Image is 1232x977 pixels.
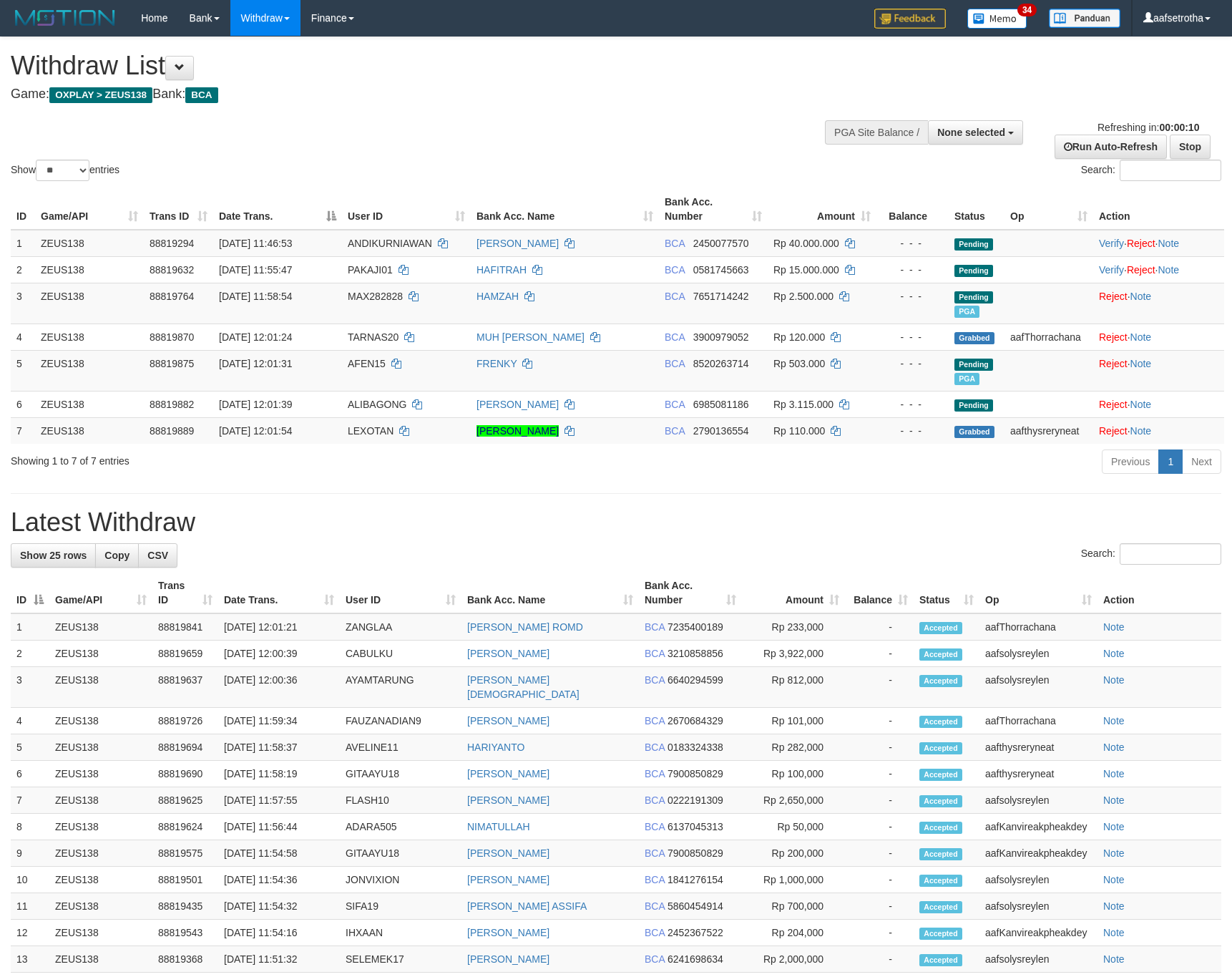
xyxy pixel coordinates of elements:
th: ID: activate to sort column descending [11,573,49,613]
span: BCA [645,648,665,659]
td: ZEUS138 [35,350,144,391]
a: [PERSON_NAME] ROMD [467,621,583,633]
td: aafKanvireakpheakdey [979,840,1097,867]
img: Button%20Memo.svg [967,9,1027,29]
td: ZANGLAA [340,613,461,641]
span: Rp 110.000 [773,425,825,437]
span: Copy 7900850829 to clipboard [668,847,723,859]
span: BCA [665,425,685,437]
td: aafThorrachana [979,613,1097,641]
label: Search: [1081,160,1221,181]
span: BCA [665,238,685,249]
span: CSV [147,550,168,561]
td: ZEUS138 [35,324,144,350]
td: CABULKU [340,641,461,667]
td: - [845,667,914,708]
td: Rp 3,922,000 [742,641,845,667]
td: 88819841 [152,613,218,641]
a: Note [1103,874,1125,885]
td: [DATE] 12:00:36 [218,667,340,708]
td: AVELINE11 [340,734,461,761]
td: 5 [11,350,35,391]
a: Reject [1099,425,1128,437]
span: 34 [1017,4,1037,16]
th: Trans ID: activate to sort column ascending [152,573,218,613]
span: BCA [665,358,685,369]
span: BCA [645,674,665,686]
span: Accepted [919,795,962,807]
a: Note [1130,358,1152,369]
a: MUH [PERSON_NAME] [476,331,585,343]
a: HARIYANTO [467,742,524,753]
span: Copy 6985081186 to clipboard [693,399,749,410]
td: ZEUS138 [35,256,144,283]
span: Marked by aafsolysreylen [954,306,979,318]
td: 2 [11,641,49,667]
td: - [845,613,914,641]
th: Bank Acc. Name: activate to sort column ascending [471,189,659,230]
a: Show 25 rows [11,543,96,568]
strong: 00:00:10 [1159,122,1199,133]
span: Copy 8520263714 to clipboard [693,358,749,369]
span: None selected [937,127,1005,138]
span: BCA [645,742,665,753]
span: Pending [954,359,993,371]
a: [PERSON_NAME] [467,794,549,806]
td: 3 [11,283,35,324]
a: Note [1103,742,1125,753]
a: Note [1103,715,1125,726]
span: Copy 7651714242 to clipboard [693,291,749,302]
td: 88819659 [152,641,218,667]
td: 88819435 [152,893,218,920]
th: Op: activate to sort column ascending [1004,189,1093,230]
span: [DATE] 11:55:47 [219,264,292,276]
span: Rp 15.000.000 [773,264,839,276]
span: Pending [954,265,993,277]
td: 2 [11,256,35,283]
span: Copy 0222191309 to clipboard [668,794,723,806]
span: LEXOTAN [348,425,393,437]
a: 1 [1158,449,1183,474]
label: Show entries [11,160,119,181]
td: 1 [11,613,49,641]
th: Trans ID: activate to sort column ascending [144,189,213,230]
span: 88819632 [150,264,194,276]
td: Rp 100,000 [742,761,845,787]
div: Showing 1 to 7 of 7 entries [11,448,503,468]
span: Copy 1841276154 to clipboard [668,874,723,885]
th: Bank Acc. Number: activate to sort column ascending [639,573,742,613]
span: 88819875 [150,358,194,369]
td: ZEUS138 [49,613,152,641]
td: aafthysreryneat [1004,417,1093,444]
td: aafthysreryneat [979,761,1097,787]
td: aafThorrachana [979,708,1097,734]
a: [PERSON_NAME] [467,927,549,938]
h1: Latest Withdraw [11,508,1221,537]
td: ZEUS138 [49,840,152,867]
td: AYAMTARUNG [340,667,461,708]
td: - [845,840,914,867]
td: Rp 200,000 [742,840,845,867]
a: CSV [138,543,177,568]
th: User ID: activate to sort column ascending [340,573,461,613]
span: OXPLAY > ZEUS138 [49,87,152,103]
span: Copy 6137045313 to clipboard [668,821,723,832]
a: Next [1182,449,1221,474]
td: 4 [11,708,49,734]
a: [PERSON_NAME][DEMOGRAPHIC_DATA] [467,674,580,700]
span: Copy 3210858856 to clipboard [668,648,723,659]
a: Reject [1099,291,1128,302]
td: [DATE] 11:54:58 [218,840,340,867]
td: - [845,761,914,787]
td: 88819575 [152,840,218,867]
td: 9 [11,840,49,867]
span: [DATE] 12:01:31 [219,358,292,369]
span: BCA [645,715,665,726]
td: Rp 2,650,000 [742,787,845,814]
span: Pending [954,399,993,412]
a: Note [1158,264,1179,276]
span: BCA [665,399,685,410]
td: - [845,641,914,667]
a: Previous [1102,449,1159,474]
span: Copy 7900850829 to clipboard [668,768,723,779]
